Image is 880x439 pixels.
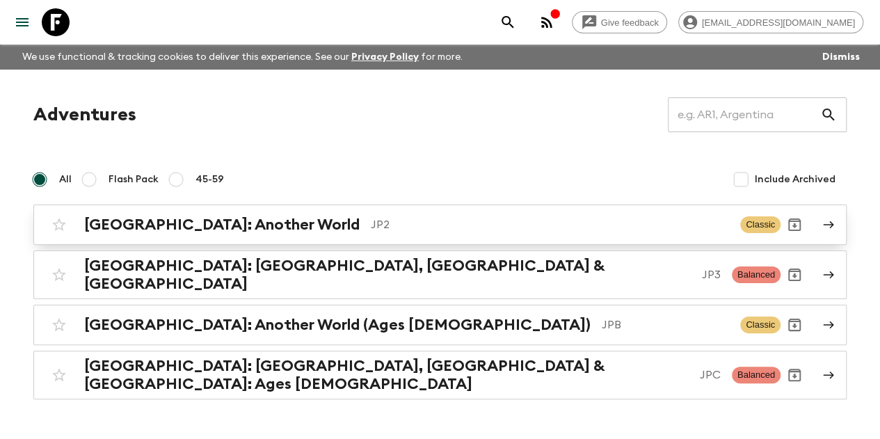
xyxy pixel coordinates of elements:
[694,17,863,28] span: [EMAIL_ADDRESS][DOMAIN_NAME]
[84,357,689,393] h2: [GEOGRAPHIC_DATA]: [GEOGRAPHIC_DATA], [GEOGRAPHIC_DATA] & [GEOGRAPHIC_DATA]: Ages [DEMOGRAPHIC_DATA]
[84,216,360,234] h2: [GEOGRAPHIC_DATA]: Another World
[678,11,863,33] div: [EMAIL_ADDRESS][DOMAIN_NAME]
[700,367,721,383] p: JPC
[17,45,468,70] p: We use functional & tracking cookies to deliver this experience. See our for more.
[781,211,808,239] button: Archive
[593,17,666,28] span: Give feedback
[781,361,808,389] button: Archive
[702,266,721,283] p: JP3
[740,216,781,233] span: Classic
[819,47,863,67] button: Dismiss
[195,173,224,186] span: 45-59
[732,367,781,383] span: Balanced
[33,305,847,345] a: [GEOGRAPHIC_DATA]: Another World (Ages [DEMOGRAPHIC_DATA])JPBClassicArchive
[84,316,591,334] h2: [GEOGRAPHIC_DATA]: Another World (Ages [DEMOGRAPHIC_DATA])
[740,317,781,333] span: Classic
[572,11,667,33] a: Give feedback
[33,250,847,299] a: [GEOGRAPHIC_DATA]: [GEOGRAPHIC_DATA], [GEOGRAPHIC_DATA] & [GEOGRAPHIC_DATA]JP3BalancedArchive
[84,257,691,293] h2: [GEOGRAPHIC_DATA]: [GEOGRAPHIC_DATA], [GEOGRAPHIC_DATA] & [GEOGRAPHIC_DATA]
[371,216,729,233] p: JP2
[33,101,136,129] h1: Adventures
[59,173,72,186] span: All
[732,266,781,283] span: Balanced
[781,311,808,339] button: Archive
[33,351,847,399] a: [GEOGRAPHIC_DATA]: [GEOGRAPHIC_DATA], [GEOGRAPHIC_DATA] & [GEOGRAPHIC_DATA]: Ages [DEMOGRAPHIC_DA...
[668,95,820,134] input: e.g. AR1, Argentina
[494,8,522,36] button: search adventures
[351,52,419,62] a: Privacy Policy
[602,317,729,333] p: JPB
[109,173,159,186] span: Flash Pack
[781,261,808,289] button: Archive
[755,173,835,186] span: Include Archived
[33,205,847,245] a: [GEOGRAPHIC_DATA]: Another WorldJP2ClassicArchive
[8,8,36,36] button: menu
